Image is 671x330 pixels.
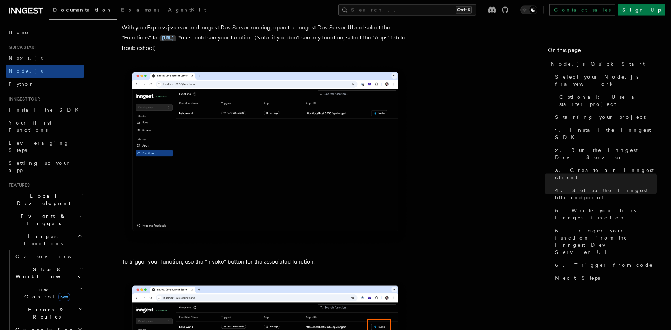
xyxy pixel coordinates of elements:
span: 2. Run the Inngest Dev Server [555,147,657,161]
span: Overview [15,254,89,259]
button: Toggle dark mode [520,6,537,14]
a: 1. Install the Inngest SDK [552,124,657,144]
span: Next.js [9,55,43,61]
code: [URL] [160,35,176,41]
a: Node.js Quick Start [548,57,657,70]
span: Inngest tour [6,96,40,102]
button: Flow Controlnew [13,283,84,303]
a: Starting your project [552,111,657,124]
span: Examples [121,7,159,13]
button: Errors & Retries [13,303,84,323]
a: Examples [117,2,164,19]
span: 3. Create an Inngest client [555,167,657,181]
span: Steps & Workflows [13,266,80,280]
a: 3. Create an Inngest client [552,164,657,184]
a: 2. Run the Inngest Dev Server [552,144,657,164]
span: Inngest Functions [6,233,78,247]
span: 5. Write your first Inngest function [555,207,657,221]
span: Setting up your app [9,160,70,173]
span: new [58,293,70,301]
a: Node.js [6,65,84,78]
kbd: Ctrl+K [456,6,472,14]
a: Leveraging Steps [6,136,84,157]
span: Leveraging Steps [9,140,69,153]
a: Documentation [49,2,117,20]
button: Search...Ctrl+K [338,4,476,16]
span: Features [6,182,30,188]
span: Errors & Retries [13,306,78,320]
a: 5. Write your first Inngest function [552,204,657,224]
a: Install the SDK [6,103,84,116]
a: Select your Node.js framework [552,70,657,90]
span: 6. Trigger from code [555,261,653,269]
a: Next.js [6,52,84,65]
a: AgentKit [164,2,210,19]
span: Local Development [6,192,78,207]
span: Your first Functions [9,120,51,133]
span: 5. Trigger your function from the Inngest Dev Server UI [555,227,657,256]
a: Your first Functions [6,116,84,136]
span: Flow Control [13,286,79,300]
span: Starting your project [555,113,646,121]
a: Sign Up [618,4,665,16]
button: Steps & Workflows [13,263,84,283]
span: Home [9,29,29,36]
span: 4. Set up the Inngest http endpoint [555,187,657,201]
span: Node.js Quick Start [551,60,645,68]
a: Setting up your app [6,157,84,177]
span: Events & Triggers [6,213,78,227]
span: 1. Install the Inngest SDK [555,126,657,141]
span: Documentation [53,7,112,13]
a: Overview [13,250,84,263]
button: Events & Triggers [6,210,84,230]
span: Node.js [9,68,43,74]
span: Optional: Use a starter project [559,93,657,108]
button: Inngest Functions [6,230,84,250]
h4: On this page [548,46,657,57]
img: Inngest Dev Server web interface's functions tab with functions listed [122,65,409,245]
a: 4. Set up the Inngest http endpoint [552,184,657,204]
span: Python [9,81,35,87]
span: Quick start [6,45,37,50]
span: AgentKit [168,7,206,13]
button: Local Development [6,190,84,210]
a: Optional: Use a starter project [556,90,657,111]
span: Next Steps [555,274,600,282]
a: 5. Trigger your function from the Inngest Dev Server UI [552,224,657,259]
span: Install the SDK [9,107,83,113]
a: [URL] [160,34,176,41]
a: Python [6,78,84,90]
a: Contact sales [549,4,615,16]
p: With your Express.js server and Inngest Dev Server running, open the Inngest Dev Server UI and se... [122,23,409,53]
p: To trigger your function, use the "Invoke" button for the associated function: [122,257,409,267]
a: 6. Trigger from code [552,259,657,271]
span: Select your Node.js framework [555,73,657,88]
a: Home [6,26,84,39]
a: Next Steps [552,271,657,284]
